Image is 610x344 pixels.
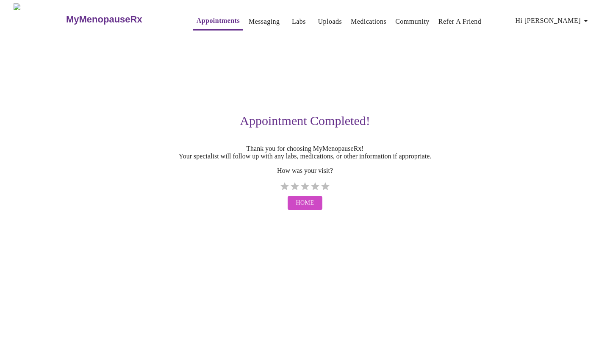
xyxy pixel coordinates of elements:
a: Appointments [197,15,240,27]
p: Thank you for choosing MyMenopauseRx! Your specialist will follow up with any labs, medications, ... [44,145,566,160]
a: Refer a Friend [438,16,482,28]
button: Refer a Friend [435,13,485,30]
button: Messaging [245,13,283,30]
img: MyMenopauseRx Logo [14,3,65,35]
span: Home [296,198,314,208]
a: Community [395,16,430,28]
a: Uploads [318,16,342,28]
h3: Appointment Completed! [44,114,566,128]
button: Uploads [315,13,346,30]
h3: MyMenopauseRx [66,14,142,25]
button: Community [392,13,433,30]
a: Medications [351,16,386,28]
button: Home [288,196,323,211]
a: MyMenopauseRx [65,5,176,34]
button: Hi [PERSON_NAME] [512,12,594,29]
button: Labs [286,13,313,30]
button: Medications [347,13,390,30]
a: Messaging [249,16,280,28]
p: How was your visit? [44,167,566,175]
a: Labs [292,16,306,28]
a: Home [286,191,325,215]
button: Appointments [193,12,243,31]
span: Hi [PERSON_NAME] [516,15,591,27]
